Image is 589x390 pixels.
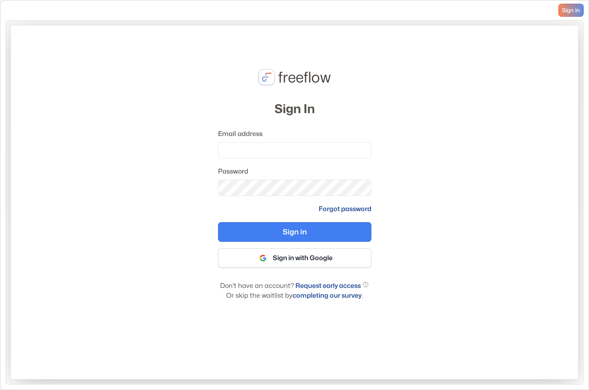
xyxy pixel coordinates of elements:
button: Sign in [218,222,371,242]
label: Password [218,167,366,176]
button: Sign in with Google [218,248,371,268]
p: Don't have an account? Or skip the waitlist by . [218,281,371,301]
a: Forgot password [319,204,371,214]
a: Request early access [295,282,361,290]
span: Sign in [562,7,580,14]
a: Sign in [558,4,584,17]
a: completing our survey [292,292,362,299]
label: Email address [218,129,366,139]
p: freeflow [278,66,330,88]
h2: Sign In [274,101,315,116]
